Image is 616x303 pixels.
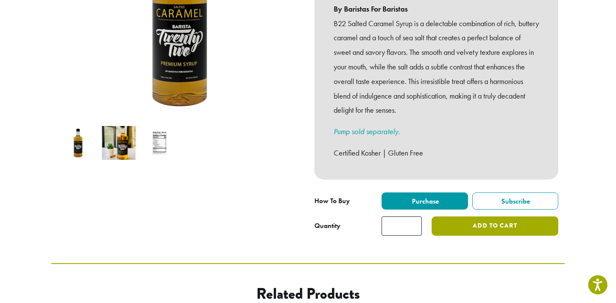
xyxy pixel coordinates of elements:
span: Purchase [411,197,439,206]
span: How To Buy [314,196,350,205]
b: By Baristas For Baristas [334,2,539,16]
p: B22 Salted Caramel Syrup is a delectable combination of rich, buttery caramel and a touch of sea ... [334,16,539,118]
h2: Related products [120,285,496,303]
img: Barista 22 Salted Caramel Syrup - Image 2 [102,126,136,160]
span: Subscribe [500,197,530,206]
p: Certified Kosher | Gluten Free [334,146,539,160]
button: Add to cart [432,216,558,236]
img: Barista 22 Salted Caramel Syrup - Image 3 [142,126,176,160]
div: Quantity [314,221,341,231]
input: Product quantity [382,216,422,236]
img: B22 Salted Caramel Syrup [61,126,95,160]
a: Pump sold separately. [334,126,400,136]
